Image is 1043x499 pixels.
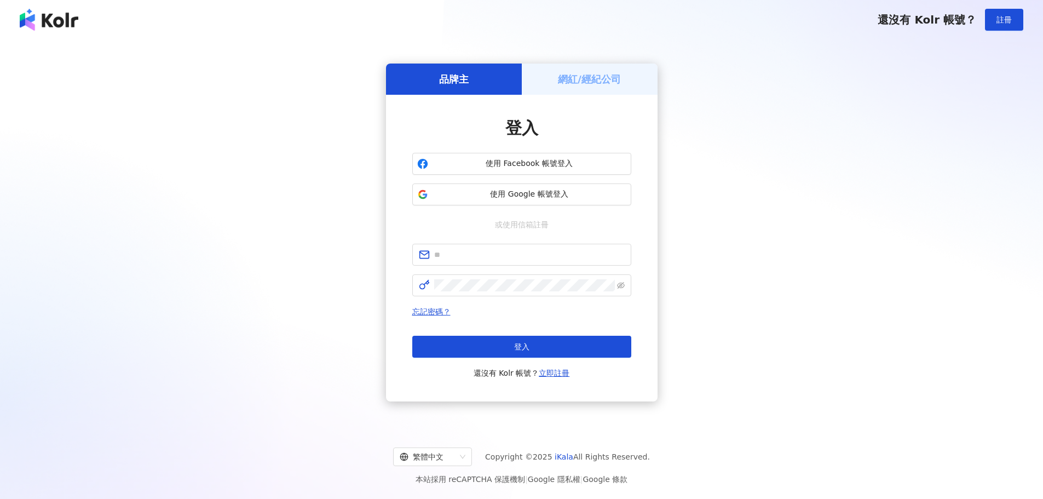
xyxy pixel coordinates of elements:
[555,452,573,461] a: iKala
[617,282,625,289] span: eye-invisible
[505,118,538,137] span: 登入
[412,183,631,205] button: 使用 Google 帳號登入
[985,9,1023,31] button: 註冊
[433,189,626,200] span: 使用 Google 帳號登入
[474,366,570,380] span: 還沒有 Kolr 帳號？
[558,72,621,86] h5: 網紅/經紀公司
[433,158,626,169] span: 使用 Facebook 帳號登入
[412,307,451,316] a: 忘記密碼？
[996,15,1012,24] span: 註冊
[412,153,631,175] button: 使用 Facebook 帳號登入
[514,342,529,351] span: 登入
[580,475,583,484] span: |
[583,475,627,484] a: Google 條款
[487,219,556,231] span: 或使用信箱註冊
[525,475,528,484] span: |
[20,9,78,31] img: logo
[400,448,456,466] div: 繁體中文
[439,72,469,86] h5: 品牌主
[539,369,569,377] a: 立即註冊
[528,475,580,484] a: Google 隱私權
[878,13,976,26] span: 還沒有 Kolr 帳號？
[485,450,650,463] span: Copyright © 2025 All Rights Reserved.
[412,336,631,358] button: 登入
[416,473,627,486] span: 本站採用 reCAPTCHA 保護機制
